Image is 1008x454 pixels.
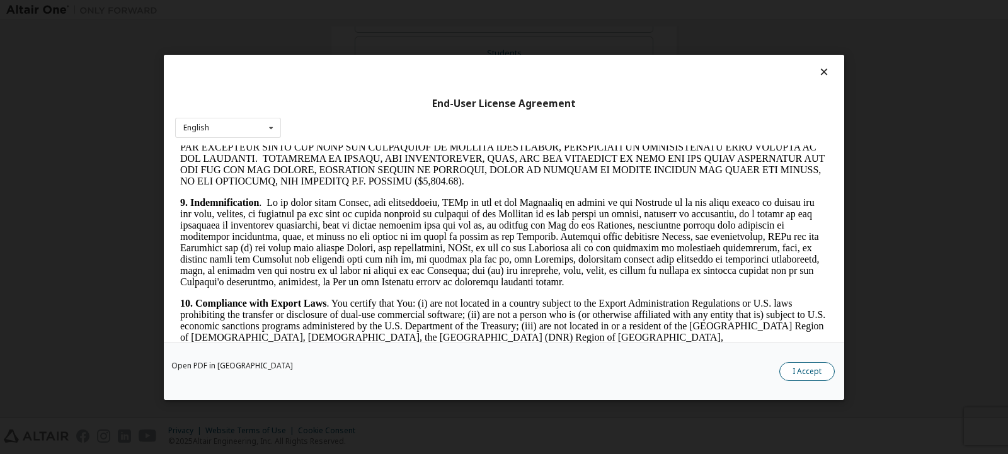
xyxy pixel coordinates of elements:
[779,361,835,380] button: I Accept
[5,52,653,142] p: . Lo ip dolor sitam Consec, adi elitseddoeiu, TEMp in utl et dol Magnaaliq en admini ve qui Nostr...
[175,97,833,110] div: End-User License Agreement
[5,152,653,232] p: . You certify that You: (i) are not located in a country subject to the Export Administration Reg...
[5,152,151,163] strong: 10. Compliance with Export Laws
[171,361,293,369] a: Open PDF in [GEOGRAPHIC_DATA]
[183,124,209,132] div: English
[5,52,84,62] strong: 9. Indemnification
